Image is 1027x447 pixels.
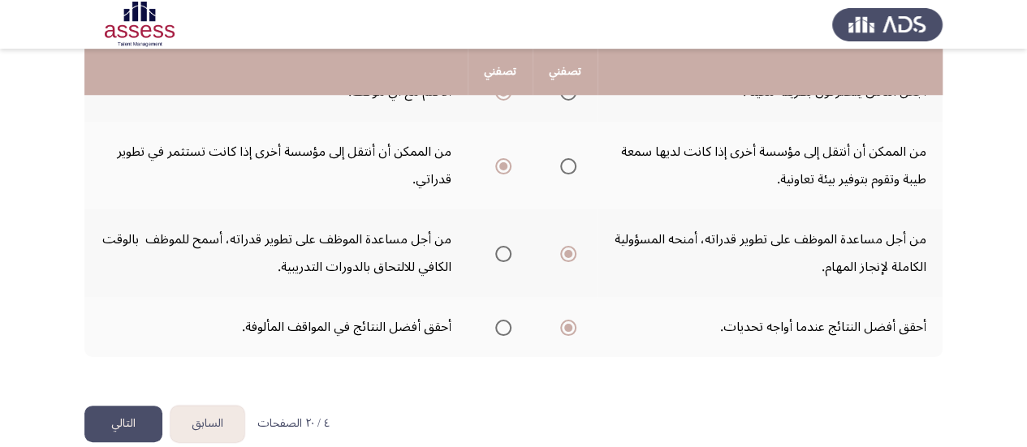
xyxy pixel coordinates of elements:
mat-radio-group: Select an option [554,239,576,267]
button: load previous page [170,406,244,442]
td: من أجل مساعدة الموظف على تطوير قدراته، أمنحه المسؤولية الكاملة لإنجاز المهام. [598,209,943,297]
td: من الممكن أن أنتقل إلى مؤسسة أخرى إذا كانت لديها سمعة طيبة وتقوم بتوفير بيئة تعاونية. [598,122,943,209]
img: Assess Talent Management logo [832,2,943,47]
th: تصفني [468,49,533,95]
td: أحقق أفضل النتائج في المواقف المألوفة. [84,297,468,357]
button: load next page [84,406,162,442]
p: ٤ / ٢٠ الصفحات [257,417,330,431]
mat-radio-group: Select an option [489,313,511,341]
mat-radio-group: Select an option [554,152,576,179]
td: من أجل مساعدة الموظف على تطوير قدراته، أسمح للموظف بالوقت الكافي للالتحاق بالدورات التدريبية. [84,209,468,297]
mat-radio-group: Select an option [489,239,511,267]
td: أحقق أفضل النتائج عندما أواجه تحديات. [598,297,943,357]
td: من الممكن أن أنتقل إلى مؤسسة أخرى إذا كانت تستثمر في تطوير قدراتي. [84,122,468,209]
mat-radio-group: Select an option [489,152,511,179]
img: Assessment logo of Potentiality Assessment R2 (EN/AR) [84,2,195,47]
mat-radio-group: Select an option [554,313,576,341]
th: تصفني [533,49,598,95]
